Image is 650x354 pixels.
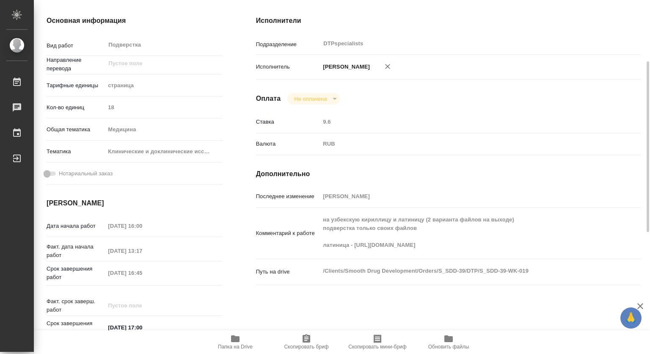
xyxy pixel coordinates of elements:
span: Обновить файлы [428,344,469,350]
p: Исполнитель [256,63,320,71]
p: Факт. дата начала работ [47,243,105,260]
h4: Основная информация [47,16,222,26]
div: Не оплачена [287,93,339,105]
span: Скопировать бриф [284,344,328,350]
div: Медицина [105,122,222,137]
span: Папка на Drive [218,344,253,350]
span: Скопировать мини-бриф [348,344,406,350]
h4: [PERSON_NAME] [47,198,222,208]
button: Папка на Drive [200,330,271,354]
p: Вид работ [47,41,105,50]
p: Срок завершения работ [47,265,105,282]
h4: Оплата [256,94,281,104]
textarea: на узбекскую кириллицу и латиницу (2 варианта файлов на выходе) подверстка только своих файлов ла... [320,213,609,252]
span: 🙏 [624,309,638,327]
p: Подразделение [256,40,320,49]
h4: Исполнители [256,16,641,26]
input: Пустое поле [105,220,179,232]
button: Удалить исполнителя [378,57,397,76]
p: Общая тематика [47,125,105,134]
button: Не оплачена [292,95,329,102]
p: Направление перевода [47,56,105,73]
button: Скопировать бриф [271,330,342,354]
h4: Дополнительно [256,169,641,179]
button: Обновить файлы [413,330,484,354]
input: Пустое поле [107,58,202,69]
input: Пустое поле [105,267,179,279]
p: Комментарий к работе [256,229,320,238]
span: Нотариальный заказ [59,169,113,178]
textarea: /Clients/Smooth Drug Development/Orders/S_SDD-39/DTP/S_SDD-39-WK-019 [320,264,609,278]
input: ✎ Введи что-нибудь [105,321,179,334]
div: страница [105,78,222,93]
button: 🙏 [620,307,642,329]
p: Факт. срок заверш. работ [47,297,105,314]
input: Пустое поле [105,101,222,113]
input: Пустое поле [105,299,179,312]
p: Кол-во единиц [47,103,105,112]
p: [PERSON_NAME] [320,63,370,71]
p: Срок завершения услуги [47,319,105,336]
button: Скопировать мини-бриф [342,330,413,354]
input: Пустое поле [105,245,179,257]
input: Пустое поле [320,116,609,128]
p: Последнее изменение [256,192,320,201]
div: Клинические и доклинические исследования [105,144,222,159]
p: Тарифные единицы [47,81,105,90]
input: Пустое поле [320,190,609,202]
p: Дата начала работ [47,222,105,230]
p: Путь на drive [256,268,320,276]
p: Валюта [256,140,320,148]
p: Тематика [47,147,105,156]
p: Ставка [256,118,320,126]
div: RUB [320,137,609,151]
